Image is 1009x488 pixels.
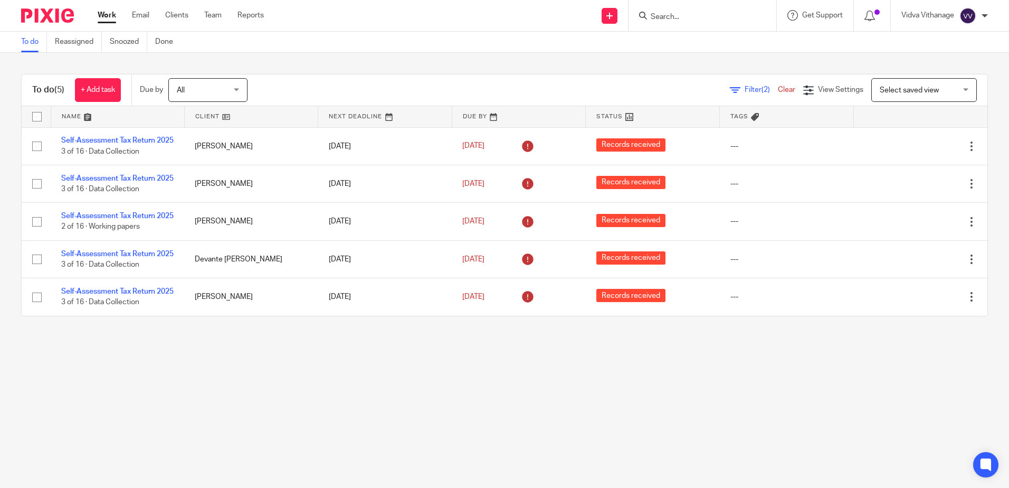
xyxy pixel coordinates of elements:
[318,240,452,278] td: [DATE]
[61,223,140,231] span: 2 of 16 · Working papers
[596,251,665,265] span: Records received
[901,10,954,21] p: Vidva Vithanage
[596,289,665,302] span: Records received
[132,10,149,21] a: Email
[650,13,745,22] input: Search
[75,78,121,102] a: + Add task
[318,278,452,316] td: [DATE]
[61,212,174,220] a: Self-Assessment Tax Return 2025
[184,127,318,165] td: [PERSON_NAME]
[462,143,484,150] span: [DATE]
[165,10,188,21] a: Clients
[730,114,748,119] span: Tags
[959,7,976,24] img: svg%3E
[61,288,174,295] a: Self-Assessment Tax Return 2025
[140,85,163,95] p: Due by
[745,86,778,93] span: Filter
[730,292,843,302] div: ---
[778,86,795,93] a: Clear
[61,261,139,268] span: 3 of 16 · Data Collection
[596,214,665,227] span: Records received
[462,293,484,301] span: [DATE]
[204,10,222,21] a: Team
[730,216,843,227] div: ---
[32,85,64,96] h1: To do
[61,299,139,306] span: 3 of 16 · Data Collection
[55,32,102,52] a: Reassigned
[462,180,484,187] span: [DATE]
[761,86,770,93] span: (2)
[184,278,318,316] td: [PERSON_NAME]
[880,87,939,94] span: Select saved view
[21,8,74,23] img: Pixie
[730,179,843,189] div: ---
[21,32,47,52] a: To do
[54,86,64,94] span: (5)
[110,32,147,52] a: Snoozed
[596,138,665,152] span: Records received
[177,87,185,94] span: All
[237,10,264,21] a: Reports
[802,12,843,19] span: Get Support
[61,175,174,182] a: Self-Assessment Tax Return 2025
[61,148,139,155] span: 3 of 16 · Data Collection
[184,165,318,202] td: [PERSON_NAME]
[818,86,863,93] span: View Settings
[462,218,484,225] span: [DATE]
[596,176,665,189] span: Records received
[318,165,452,202] td: [DATE]
[98,10,116,21] a: Work
[184,203,318,240] td: [PERSON_NAME]
[462,256,484,263] span: [DATE]
[318,127,452,165] td: [DATE]
[184,240,318,278] td: Devante [PERSON_NAME]
[61,137,174,144] a: Self-Assessment Tax Return 2025
[318,203,452,240] td: [DATE]
[155,32,181,52] a: Done
[730,254,843,265] div: ---
[730,141,843,152] div: ---
[61,250,174,258] a: Self-Assessment Tax Return 2025
[61,185,139,193] span: 3 of 16 · Data Collection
